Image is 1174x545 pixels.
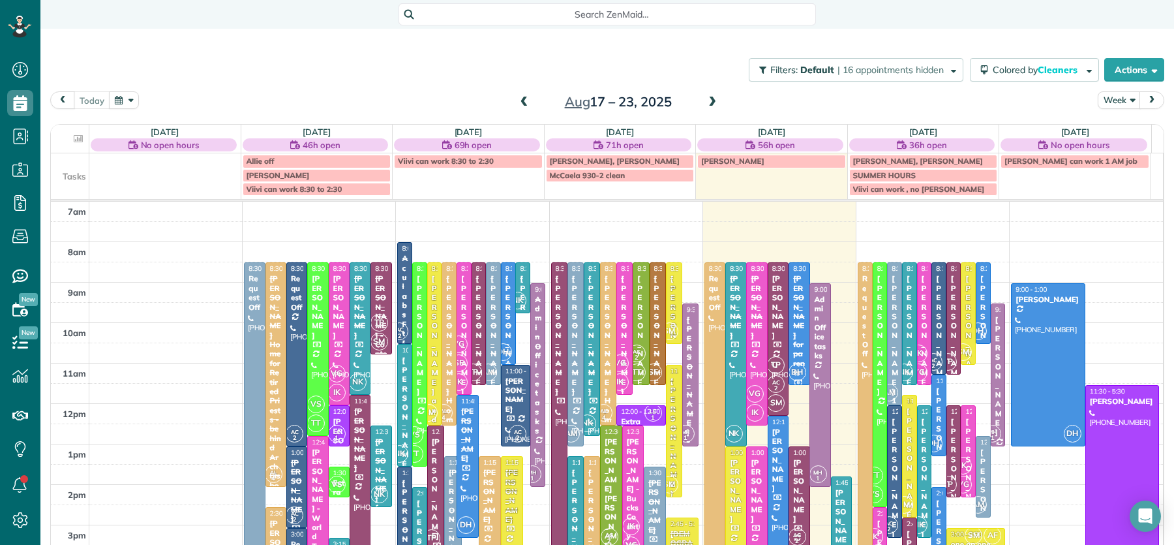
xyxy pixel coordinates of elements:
[1098,91,1141,109] button: Week
[907,520,938,528] span: 2:45 - 4:00
[862,274,869,358] div: Request Off
[814,285,845,294] span: 9:00 - 2:00
[537,95,700,109] h2: 17 – 23, 2025
[970,58,1099,82] button: Colored byCleaners
[936,377,971,385] span: 11:15 - 1:15
[270,469,277,476] span: AL
[534,295,541,436] div: Admin Office tasks
[401,254,408,432] div: Aculabs Ft [US_STATE]
[939,353,957,371] span: TP
[1064,425,1081,443] span: DH
[1004,156,1137,166] span: [PERSON_NAME] can work 1 AM job
[74,91,110,109] button: today
[450,373,468,391] span: IK
[951,530,982,538] span: 3:00 - 3:30
[865,486,883,503] span: VS
[333,407,369,416] span: 12:00 - 1:00
[939,476,957,493] span: TP
[767,394,785,412] span: SM
[988,428,997,435] span: MH
[588,274,596,396] div: [PERSON_NAME]
[729,274,742,340] div: [PERSON_NAME]
[417,264,448,273] span: 8:30 - 1:30
[349,373,367,391] span: NK
[993,64,1082,76] span: Colored by
[446,264,481,273] span: 8:30 - 12:30
[290,274,303,312] div: Request Off
[374,274,387,433] div: [PERSON_NAME] - Contempro Dance Theatre
[461,397,496,405] span: 11:45 - 3:15
[595,412,612,424] small: 4
[291,264,322,273] span: 8:30 - 1:00
[1015,295,1081,304] div: [PERSON_NAME]
[891,417,898,539] div: [PERSON_NAME]
[450,354,468,372] span: SF
[312,264,347,273] span: 8:30 - 12:45
[654,264,689,273] span: 8:30 - 11:30
[810,473,826,485] small: 1
[572,264,603,273] span: 8:30 - 1:00
[661,476,678,493] span: SM
[980,274,987,396] div: [PERSON_NAME]
[772,418,807,426] span: 12:15 - 4:15
[402,469,433,477] span: 1:30 - 5:30
[701,156,764,166] span: [PERSON_NAME]
[708,274,721,312] div: Request Off
[406,426,423,444] span: VS
[449,458,480,467] span: 1:15 - 5:15
[571,274,580,396] div: [PERSON_NAME]
[1090,387,1125,396] span: 11:30 - 5:30
[793,448,824,457] span: 1:00 - 4:00
[965,417,972,539] div: [PERSON_NAME]
[606,127,634,137] a: [DATE]
[286,432,303,444] small: 2
[505,367,541,375] span: 11:00 - 1:00
[969,322,987,340] span: DH
[606,138,644,151] span: 71h open
[303,138,340,151] span: 46h open
[396,326,404,333] span: AC
[951,407,986,416] span: 12:00 - 2:15
[460,407,475,463] div: [PERSON_NAME]
[853,184,985,194] span: Viivi can work , no [PERSON_NAME]
[767,356,785,374] span: TP
[290,458,303,524] div: [PERSON_NAME]
[328,476,346,493] span: VS
[291,530,322,538] span: 3:00 - 5:30
[514,428,522,435] span: AC
[644,364,662,381] span: SF
[670,274,678,396] div: [PERSON_NAME]
[907,397,942,405] span: 11:45 - 2:45
[670,520,702,528] span: 2:45 - 5:30
[770,64,798,76] span: Filters:
[457,516,475,534] span: DH
[792,458,805,524] div: [PERSON_NAME]
[906,274,913,396] div: [PERSON_NAME]
[813,469,822,476] span: MH
[758,138,796,151] span: 56h open
[950,274,957,396] div: [PERSON_NAME]
[835,478,867,487] span: 1:45 - 5:15
[891,274,898,508] div: [PERSON_NAME] 1 - Silly Spoons
[550,156,680,166] span: [PERSON_NAME], [PERSON_NAME]
[68,206,86,217] span: 7am
[461,264,496,273] span: 8:30 - 11:45
[417,489,448,497] span: 2:00 - 4:30
[572,458,603,467] span: 1:15 - 5:15
[980,438,1016,446] span: 12:45 - 2:45
[853,156,984,166] span: [PERSON_NAME], [PERSON_NAME]
[329,432,345,444] small: 1
[730,264,761,273] span: 8:30 - 1:00
[746,404,764,422] span: IK
[247,156,275,166] span: Allie off
[742,58,963,82] a: Filters: Default | 16 appointments hidden
[984,432,1001,444] small: 1
[550,170,625,180] span: McCaela 930-2 clean
[800,64,835,76] span: Default
[725,425,743,443] span: NK
[555,274,564,396] div: [PERSON_NAME]
[328,384,346,401] span: IK
[455,138,492,151] span: 69h open
[922,407,957,416] span: 12:00 - 3:15
[460,274,468,396] div: [PERSON_NAME]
